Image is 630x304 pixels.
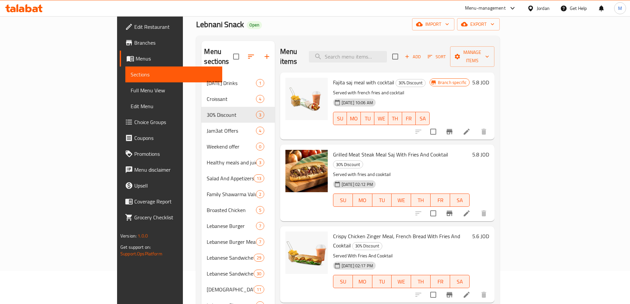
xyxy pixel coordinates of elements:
[201,139,274,154] div: Weekend offer0
[352,242,382,250] div: 30% Discount
[435,79,469,86] span: Branch specific
[256,239,264,245] span: 7
[207,127,256,135] span: Jam3at Offers
[441,205,457,221] button: Branch-specific-item
[207,158,256,166] div: Healthy meals and juice
[201,202,274,218] div: Broasted Chicken5
[134,118,217,126] span: Choice Groups
[465,4,506,12] div: Menu-management
[201,218,274,234] div: Lebanese Burger7
[472,78,489,87] h6: 5.8 JOD
[120,194,222,209] a: Coverage Report
[207,238,256,246] span: Lebanese Burger Meal
[207,174,253,182] span: Salad And Appetizers
[201,282,274,297] div: [DEMOGRAPHIC_DATA] Shawarma11
[134,197,217,205] span: Coverage Report
[375,277,389,286] span: TU
[254,270,264,278] div: items
[256,79,264,87] div: items
[131,70,217,78] span: Sections
[377,114,386,123] span: WE
[136,55,217,63] span: Menus
[120,19,222,35] a: Edit Restaurant
[394,195,408,205] span: WE
[336,277,350,286] span: SU
[201,123,274,139] div: Jam3at Offers4
[333,77,394,87] span: Fajita saj meal with cocktail
[441,287,457,303] button: Branch-specific-item
[356,277,370,286] span: MO
[254,254,264,262] div: items
[402,52,423,62] button: Add
[207,222,256,230] span: Lebanese Burger
[426,52,447,62] button: Sort
[423,52,450,62] span: Sort items
[453,277,467,286] span: SA
[426,288,440,302] span: Select to update
[207,143,256,151] div: Weekend offer
[207,79,256,87] span: [DATE] Drinks
[537,5,550,12] div: Jordan
[394,277,408,286] span: WE
[450,275,470,288] button: SA
[125,82,222,98] a: Full Menu View
[125,66,222,82] a: Sections
[618,5,622,12] span: M
[131,86,217,94] span: Full Menu View
[120,232,137,240] span: Version:
[339,263,376,269] span: [DATE] 02:17 PM
[361,112,375,125] button: TU
[431,194,450,207] button: FR
[134,39,217,47] span: Branches
[441,124,457,140] button: Branch-specific-item
[392,194,411,207] button: WE
[457,18,500,30] button: export
[405,114,413,123] span: FR
[229,50,243,64] span: Select all sections
[333,231,460,250] span: Crispy Chicken Zinger Meal, French Bread With Fries And Cooktail
[285,232,328,274] img: Crispy Chicken Zinger Meal, French Bread With Fries And Cooktail
[256,111,264,119] div: items
[472,150,489,159] h6: 5.8 JOD
[134,166,217,174] span: Menu disclaimer
[455,48,489,65] span: Manage items
[254,271,264,277] span: 30
[120,146,222,162] a: Promotions
[353,242,382,250] span: 30% Discount
[254,175,264,182] span: 13
[333,275,353,288] button: SU
[201,107,274,123] div: 30% Discount3
[247,22,262,28] span: Open
[363,114,372,123] span: TU
[256,95,264,103] div: items
[120,114,222,130] a: Choice Groups
[256,158,264,166] div: items
[256,143,264,151] div: items
[256,191,264,197] span: 2
[472,232,489,241] h6: 5.6 JOD
[256,238,264,246] div: items
[201,234,274,250] div: Lebanese Burger Meal7
[396,79,425,87] span: 30% Discount
[433,195,447,205] span: FR
[336,195,350,205] span: SU
[201,266,274,282] div: Lebanese Sandwiches And Saj Meal30
[134,182,217,190] span: Upsell
[336,114,344,123] span: SU
[418,114,427,123] span: SA
[333,150,448,159] span: Grilled Meat Steak Meal Saj With Fries And Cooktail
[431,275,450,288] button: FR
[134,134,217,142] span: Coupons
[207,95,256,103] span: Croissant
[347,112,361,125] button: MO
[256,144,264,150] span: 0
[388,50,402,64] span: Select section
[254,285,264,293] div: items
[476,205,492,221] button: delete
[404,53,422,61] span: Add
[372,275,392,288] button: TU
[450,46,494,67] button: Manage items
[256,112,264,118] span: 3
[120,178,222,194] a: Upsell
